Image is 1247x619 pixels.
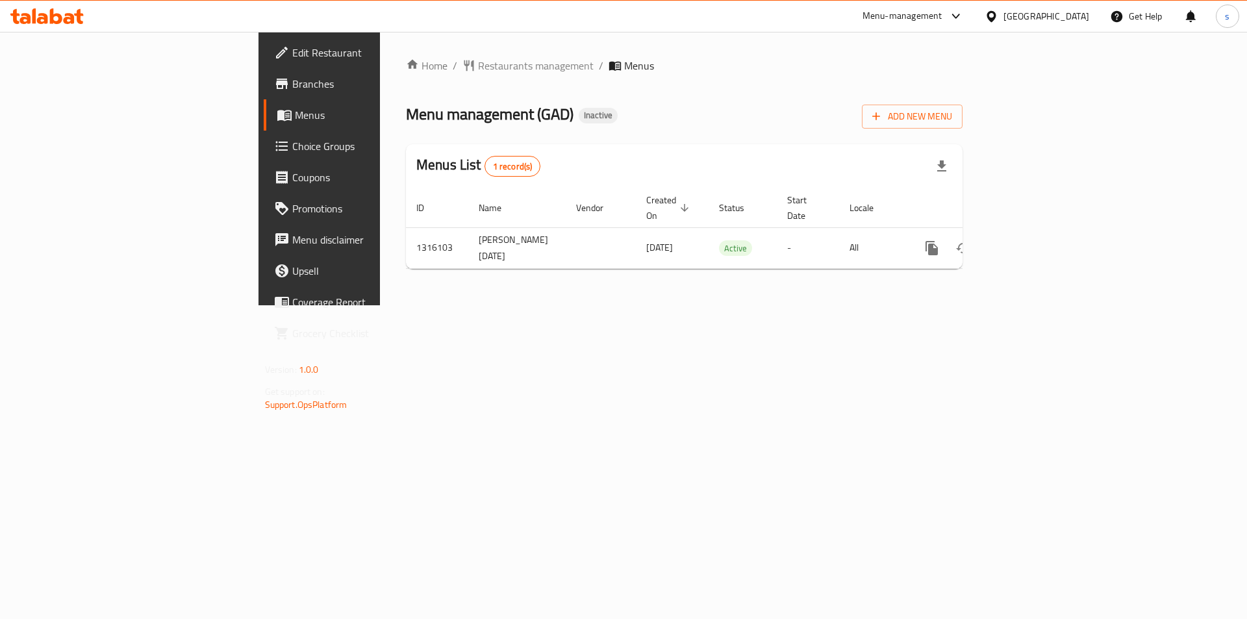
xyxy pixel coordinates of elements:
[579,110,618,121] span: Inactive
[299,361,319,378] span: 1.0.0
[292,201,457,216] span: Promotions
[462,58,594,73] a: Restaurants management
[906,188,1052,228] th: Actions
[295,107,457,123] span: Menus
[416,155,540,177] h2: Menus List
[1225,9,1229,23] span: s
[719,200,761,216] span: Status
[264,318,467,349] a: Grocery Checklist
[406,58,963,73] nav: breadcrumb
[787,192,824,223] span: Start Date
[264,131,467,162] a: Choice Groups
[862,105,963,129] button: Add New Menu
[485,156,541,177] div: Total records count
[839,227,906,268] td: All
[292,138,457,154] span: Choice Groups
[292,170,457,185] span: Coupons
[265,396,347,413] a: Support.OpsPlatform
[264,286,467,318] a: Coverage Report
[292,263,457,279] span: Upsell
[264,255,467,286] a: Upsell
[264,193,467,224] a: Promotions
[948,233,979,264] button: Change Status
[264,99,467,131] a: Menus
[926,151,957,182] div: Export file
[485,160,540,173] span: 1 record(s)
[863,8,942,24] div: Menu-management
[777,227,839,268] td: -
[1003,9,1089,23] div: [GEOGRAPHIC_DATA]
[624,58,654,73] span: Menus
[264,68,467,99] a: Branches
[265,361,297,378] span: Version:
[264,224,467,255] a: Menu disclaimer
[265,383,325,400] span: Get support on:
[406,99,573,129] span: Menu management ( GAD )
[599,58,603,73] li: /
[292,325,457,341] span: Grocery Checklist
[406,188,1052,269] table: enhanced table
[576,200,620,216] span: Vendor
[719,241,752,256] span: Active
[478,58,594,73] span: Restaurants management
[264,37,467,68] a: Edit Restaurant
[264,162,467,193] a: Coupons
[416,200,441,216] span: ID
[646,239,673,256] span: [DATE]
[292,294,457,310] span: Coverage Report
[292,76,457,92] span: Branches
[719,240,752,256] div: Active
[646,192,693,223] span: Created On
[292,45,457,60] span: Edit Restaurant
[468,227,566,268] td: [PERSON_NAME] [DATE]
[479,200,518,216] span: Name
[579,108,618,123] div: Inactive
[872,108,952,125] span: Add New Menu
[850,200,890,216] span: Locale
[916,233,948,264] button: more
[292,232,457,247] span: Menu disclaimer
